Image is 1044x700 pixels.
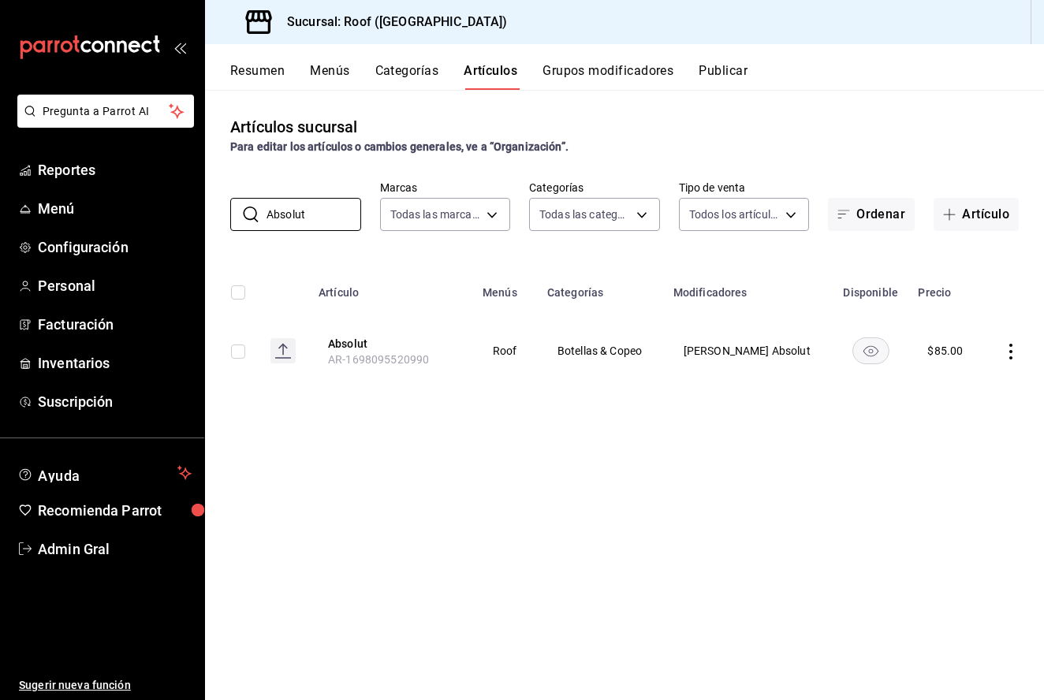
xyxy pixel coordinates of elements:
th: Modificadores [664,262,833,313]
button: availability-product [852,337,889,364]
button: Pregunta a Parrot AI [17,95,194,128]
span: Todos los artículos [689,207,781,222]
div: $ 85.00 [927,343,963,359]
button: Artículos [464,63,517,90]
div: navigation tabs [230,63,1044,90]
button: Menús [310,63,349,90]
label: Marcas [380,182,511,193]
label: Categorías [529,182,660,193]
button: Publicar [699,63,748,90]
button: open_drawer_menu [173,41,186,54]
a: Pregunta a Parrot AI [11,114,194,131]
button: edit-product-location [328,336,454,352]
button: actions [1003,344,1019,359]
span: Admin Gral [38,538,192,560]
th: Disponible [833,262,908,313]
span: Configuración [38,236,192,258]
span: AR-1698095520990 [328,353,429,366]
span: Menú [38,198,192,219]
span: Recomienda Parrot [38,500,192,521]
span: Roof [493,345,518,356]
th: Menús [473,262,538,313]
button: Resumen [230,63,285,90]
span: Botellas & Copeo [557,345,644,356]
th: Artículo [309,262,473,313]
button: Grupos modificadores [543,63,673,90]
span: Todas las marcas, Sin marca [390,207,482,222]
div: Artículos sucursal [230,115,357,139]
th: Precio [908,262,982,313]
span: Todas las categorías, Sin categoría [539,207,631,222]
input: Buscar artículo [267,199,361,230]
span: Personal [38,275,192,296]
span: [PERSON_NAME] Absolut [684,345,813,356]
span: Sugerir nueva función [19,677,192,694]
span: Facturación [38,314,192,335]
h3: Sucursal: Roof ([GEOGRAPHIC_DATA]) [274,13,507,32]
button: Categorías [375,63,439,90]
span: Inventarios [38,352,192,374]
span: Ayuda [38,464,171,482]
th: Categorías [538,262,664,313]
span: Pregunta a Parrot AI [43,103,170,120]
button: Ordenar [828,198,915,231]
span: Suscripción [38,391,192,412]
label: Tipo de venta [679,182,810,193]
button: Artículo [934,198,1019,231]
strong: Para editar los artículos o cambios generales, ve a “Organización”. [230,140,569,153]
span: Reportes [38,159,192,181]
